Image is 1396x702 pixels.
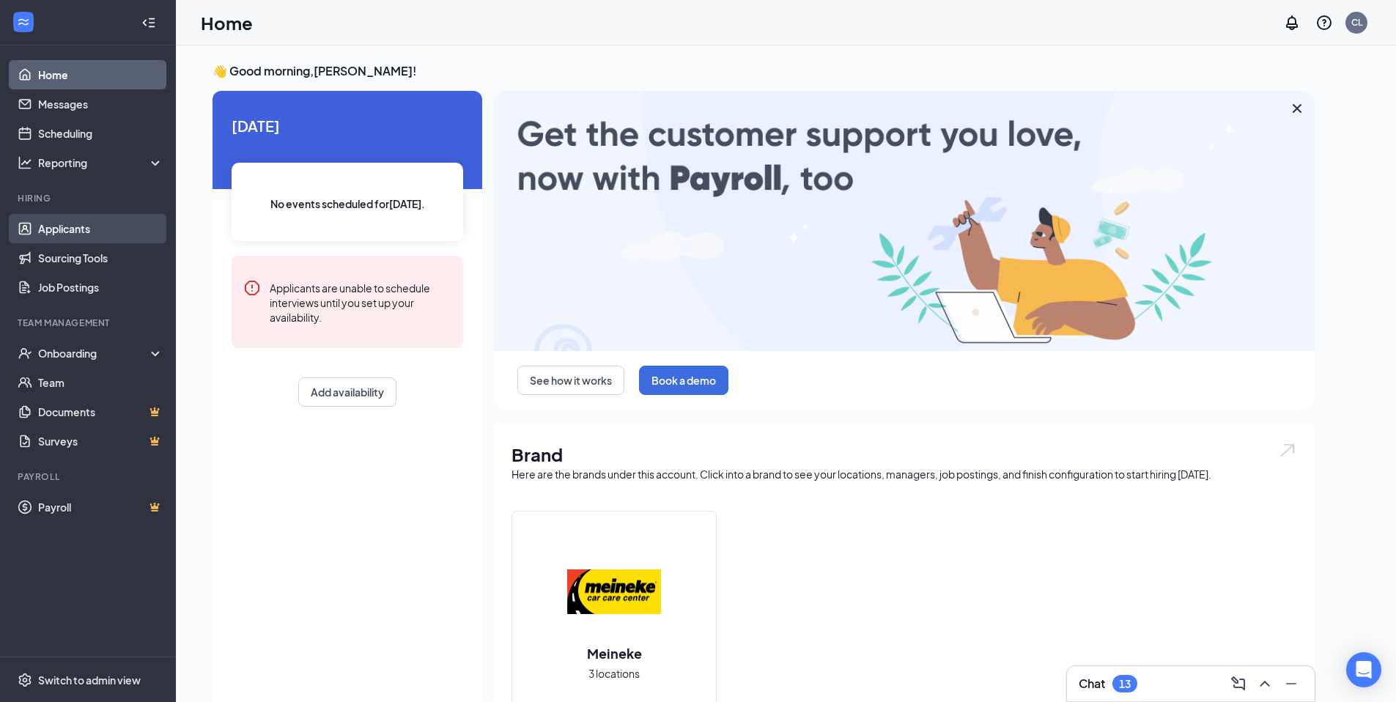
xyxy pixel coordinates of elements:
[1079,676,1105,692] h3: Chat
[298,377,396,407] button: Add availability
[1282,675,1300,692] svg: Minimize
[38,155,164,170] div: Reporting
[1227,672,1250,695] button: ComposeMessage
[1346,652,1381,687] div: Open Intercom Messenger
[232,114,463,137] span: [DATE]
[1119,678,1131,690] div: 13
[243,279,261,297] svg: Error
[1278,442,1297,459] img: open.6027fd2a22e1237b5b06.svg
[201,10,253,35] h1: Home
[1256,675,1274,692] svg: ChevronUp
[16,15,31,29] svg: WorkstreamLogo
[18,317,160,329] div: Team Management
[38,60,163,89] a: Home
[213,63,1315,79] h3: 👋 Good morning, [PERSON_NAME] !
[1230,675,1247,692] svg: ComposeMessage
[18,192,160,204] div: Hiring
[517,366,624,395] button: See how it works
[639,366,728,395] button: Book a demo
[588,665,640,681] span: 3 locations
[38,119,163,148] a: Scheduling
[18,155,32,170] svg: Analysis
[38,273,163,302] a: Job Postings
[38,89,163,119] a: Messages
[1253,672,1277,695] button: ChevronUp
[38,214,163,243] a: Applicants
[141,15,156,30] svg: Collapse
[38,426,163,456] a: SurveysCrown
[38,368,163,397] a: Team
[1283,14,1301,32] svg: Notifications
[1279,672,1303,695] button: Minimize
[1351,16,1362,29] div: CL
[38,397,163,426] a: DocumentsCrown
[270,279,451,325] div: Applicants are unable to schedule interviews until you set up your availability.
[512,442,1297,467] h1: Brand
[270,196,425,212] span: No events scheduled for [DATE] .
[572,644,657,662] h2: Meineke
[38,346,151,361] div: Onboarding
[512,467,1297,481] div: Here are the brands under this account. Click into a brand to see your locations, managers, job p...
[1288,100,1306,117] svg: Cross
[38,673,141,687] div: Switch to admin view
[18,346,32,361] svg: UserCheck
[18,673,32,687] svg: Settings
[38,243,163,273] a: Sourcing Tools
[494,91,1315,351] img: payroll-large.gif
[38,492,163,522] a: PayrollCrown
[567,544,661,638] img: Meineke
[1315,14,1333,32] svg: QuestionInfo
[18,470,160,483] div: Payroll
